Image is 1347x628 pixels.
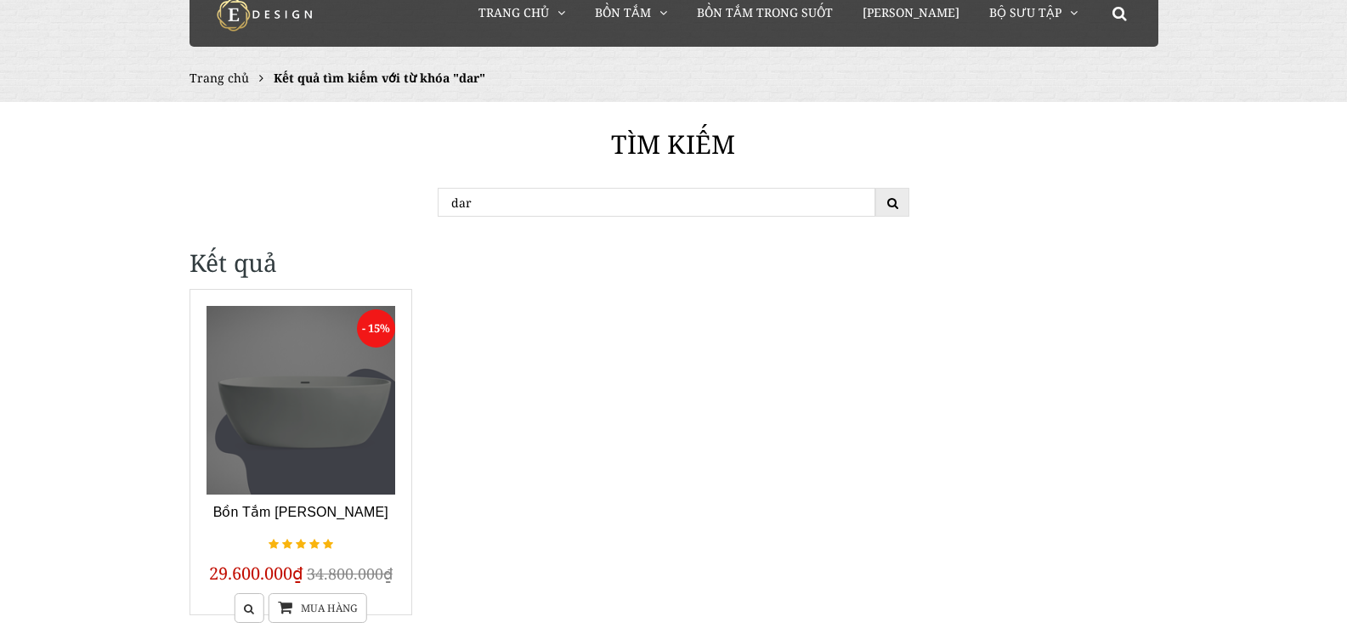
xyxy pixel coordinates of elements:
span: - 15% [357,309,395,348]
div: gorgeous [266,535,336,555]
h1: Tìm kiếm [190,110,1158,179]
input: Tìm kiếm ... [438,188,875,217]
i: gorgeous [269,537,279,552]
span: Trang chủ [478,4,549,20]
h1: Kết quả [190,246,1158,280]
span: Bồn Tắm [595,4,651,20]
i: gorgeous [309,537,320,552]
span: Bồn Tắm Trong Suốt [697,4,833,20]
a: Bồn Tắm [PERSON_NAME] [213,505,388,519]
i: gorgeous [323,537,333,552]
span: 34.800.000₫ [307,563,393,584]
a: Mua hàng [269,593,367,623]
strong: Kết quả tìm kiếm với từ khóa "dar" [274,70,485,86]
span: 29.600.000₫ [209,562,303,585]
span: Bộ Sưu Tập [989,4,1061,20]
span: [PERSON_NAME] [863,4,959,20]
a: Trang chủ [190,70,249,86]
i: gorgeous [296,537,306,552]
i: gorgeous [282,537,292,552]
